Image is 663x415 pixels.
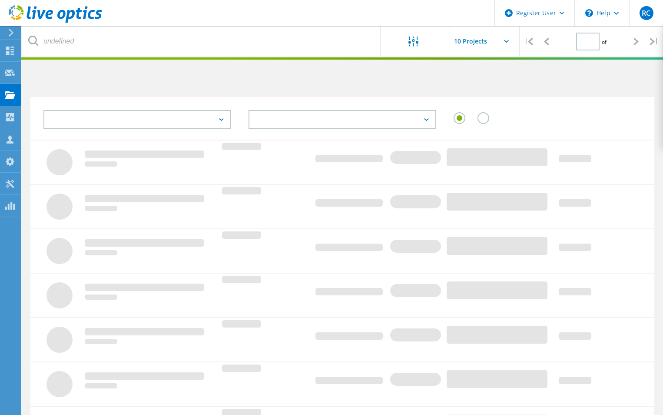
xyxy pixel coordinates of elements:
svg: \n [585,9,593,17]
input: undefined [22,26,381,57]
div: | [645,26,663,57]
span: RC [642,10,650,17]
div: | [520,26,537,57]
span: of [602,38,607,46]
a: Live Optics Dashboard [9,18,102,24]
